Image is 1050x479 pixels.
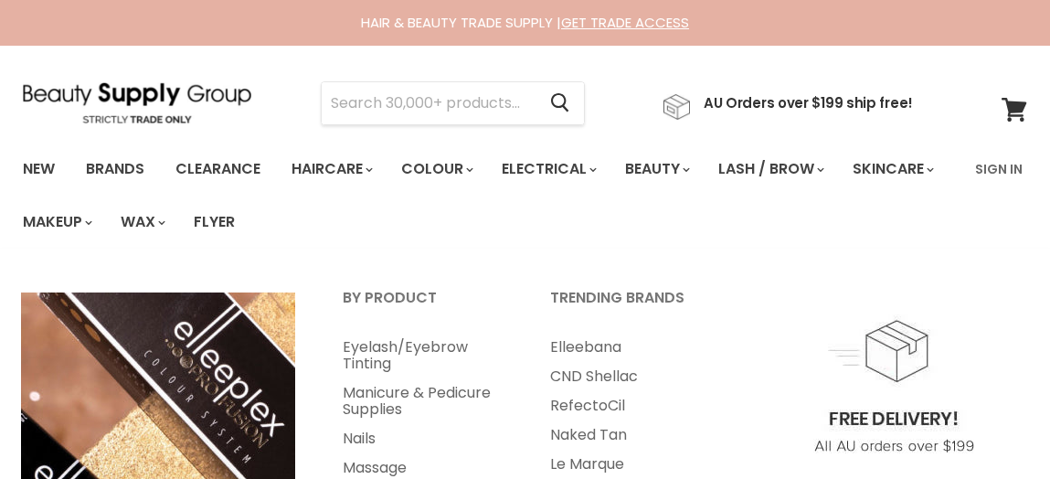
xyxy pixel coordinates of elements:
a: Makeup [9,203,103,241]
a: Wax [107,203,176,241]
button: Search [536,82,584,124]
a: Electrical [488,150,608,188]
a: Le Marque [527,450,731,479]
iframe: Gorgias live chat messenger [959,393,1032,461]
a: GET TRADE ACCESS [561,13,689,32]
a: Sign In [964,150,1034,188]
a: Haircare [278,150,384,188]
a: Clearance [162,150,274,188]
a: By Product [320,283,524,329]
a: RefectoCil [527,391,731,420]
form: Product [321,81,585,125]
a: New [9,150,69,188]
a: Flyer [180,203,249,241]
a: CND Shellac [527,362,731,391]
a: Manicure & Pedicure Supplies [320,378,524,424]
ul: Main menu [9,143,964,249]
a: Eyelash/Eyebrow Tinting [320,333,524,378]
a: Skincare [839,150,945,188]
a: Nails [320,424,524,453]
input: Search [322,82,536,124]
a: Colour [387,150,484,188]
a: Lash / Brow [705,150,835,188]
a: Elleebana [527,333,731,362]
a: Trending Brands [527,283,731,329]
a: Naked Tan [527,420,731,450]
a: Brands [72,150,158,188]
a: Beauty [611,150,701,188]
